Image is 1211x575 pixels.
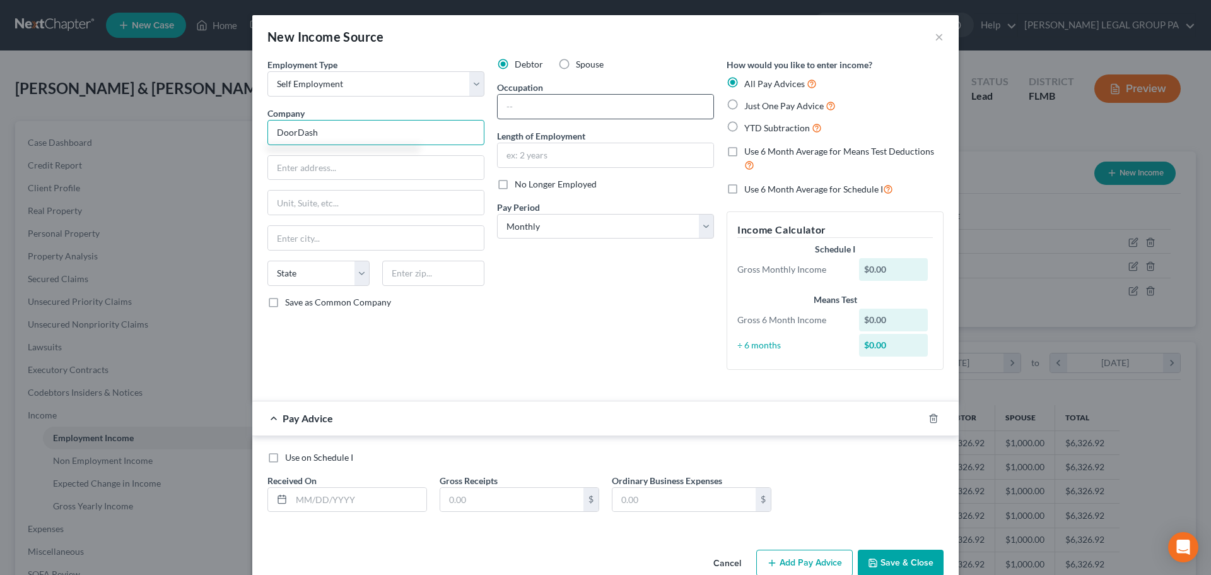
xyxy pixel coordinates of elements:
div: $0.00 [859,309,928,331]
span: Debtor [515,59,543,69]
input: 0.00 [612,488,756,512]
input: Search company by name... [267,120,484,145]
label: Ordinary Business Expenses [612,474,722,487]
button: × [935,29,944,44]
span: Received On [267,475,317,486]
div: ÷ 6 months [731,339,853,352]
label: Occupation [497,81,543,94]
input: Unit, Suite, etc... [268,191,484,215]
label: Length of Employment [497,129,585,143]
span: Pay Advice [283,412,333,424]
span: All Pay Advices [744,78,805,89]
div: Means Test [737,293,933,306]
div: Open Intercom Messenger [1168,532,1198,562]
span: No Longer Employed [515,179,597,189]
input: MM/DD/YYYY [291,488,426,512]
div: $0.00 [859,258,928,281]
div: New Income Source [267,28,384,45]
div: Gross Monthly Income [731,263,853,276]
span: Use 6 Month Average for Schedule I [744,184,883,194]
div: Schedule I [737,243,933,256]
input: ex: 2 years [498,143,713,167]
span: Use on Schedule I [285,452,353,463]
input: 0.00 [440,488,583,512]
input: Enter address... [268,156,484,180]
div: Gross 6 Month Income [731,314,853,326]
input: Enter zip... [382,261,484,286]
label: Gross Receipts [440,474,498,487]
input: -- [498,95,713,119]
span: Spouse [576,59,604,69]
div: $ [756,488,771,512]
div: $0.00 [859,334,928,357]
input: Enter city... [268,226,484,250]
span: YTD Subtraction [744,122,810,133]
span: Just One Pay Advice [744,100,824,111]
span: Employment Type [267,59,337,70]
div: $ [583,488,599,512]
label: How would you like to enter income? [727,58,872,71]
span: Company [267,108,305,119]
span: Pay Period [497,202,540,213]
span: Save as Common Company [285,297,391,307]
span: Use 6 Month Average for Means Test Deductions [744,146,934,157]
h5: Income Calculator [737,222,933,238]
